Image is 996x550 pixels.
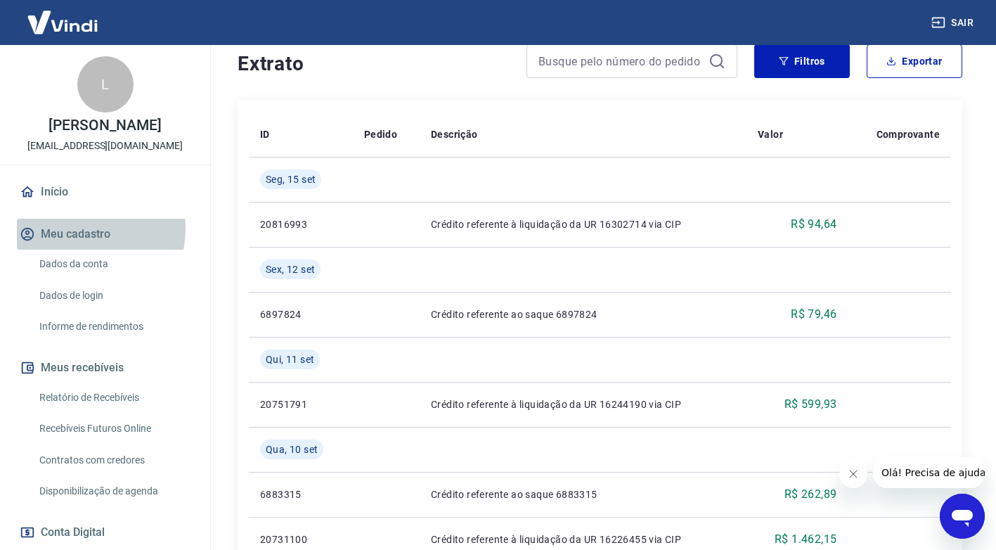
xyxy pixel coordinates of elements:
[260,397,342,411] p: 20751791
[238,50,510,78] h4: Extrato
[17,177,193,207] a: Início
[260,127,270,141] p: ID
[364,127,397,141] p: Pedido
[877,127,940,141] p: Comprovante
[34,250,193,279] a: Dados da conta
[48,118,161,133] p: [PERSON_NAME]
[34,446,193,475] a: Contratos com credores
[17,219,193,250] button: Meu cadastro
[34,281,193,310] a: Dados de login
[266,172,316,186] span: Seg, 15 set
[266,262,315,276] span: Sex, 12 set
[784,486,837,503] p: R$ 262,89
[873,457,985,488] iframe: Mensagem da empresa
[260,307,342,321] p: 6897824
[431,397,735,411] p: Crédito referente à liquidação da UR 16244190 via CIP
[754,44,850,78] button: Filtros
[940,494,985,539] iframe: Botão para abrir a janela de mensagens
[791,306,836,323] p: R$ 79,46
[17,517,193,548] button: Conta Digital
[758,127,783,141] p: Valor
[929,10,979,36] button: Sair
[260,487,342,501] p: 6883315
[34,383,193,412] a: Relatório de Recebíveis
[431,217,735,231] p: Crédito referente à liquidação da UR 16302714 via CIP
[34,477,193,506] a: Disponibilização de agenda
[34,414,193,443] a: Recebíveis Futuros Online
[431,487,735,501] p: Crédito referente ao saque 6883315
[791,216,836,233] p: R$ 94,64
[538,51,703,72] input: Busque pelo número do pedido
[27,139,183,153] p: [EMAIL_ADDRESS][DOMAIN_NAME]
[431,127,478,141] p: Descrição
[266,352,314,366] span: Qui, 11 set
[867,44,962,78] button: Exportar
[431,307,735,321] p: Crédito referente ao saque 6897824
[77,56,134,113] div: L
[775,531,836,548] p: R$ 1.462,15
[17,1,108,44] img: Vindi
[839,460,867,488] iframe: Fechar mensagem
[260,217,342,231] p: 20816993
[34,312,193,341] a: Informe de rendimentos
[17,352,193,383] button: Meus recebíveis
[8,10,118,21] span: Olá! Precisa de ajuda?
[784,396,837,413] p: R$ 599,93
[266,442,318,456] span: Qua, 10 set
[431,532,735,546] p: Crédito referente à liquidação da UR 16226455 via CIP
[260,532,342,546] p: 20731100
